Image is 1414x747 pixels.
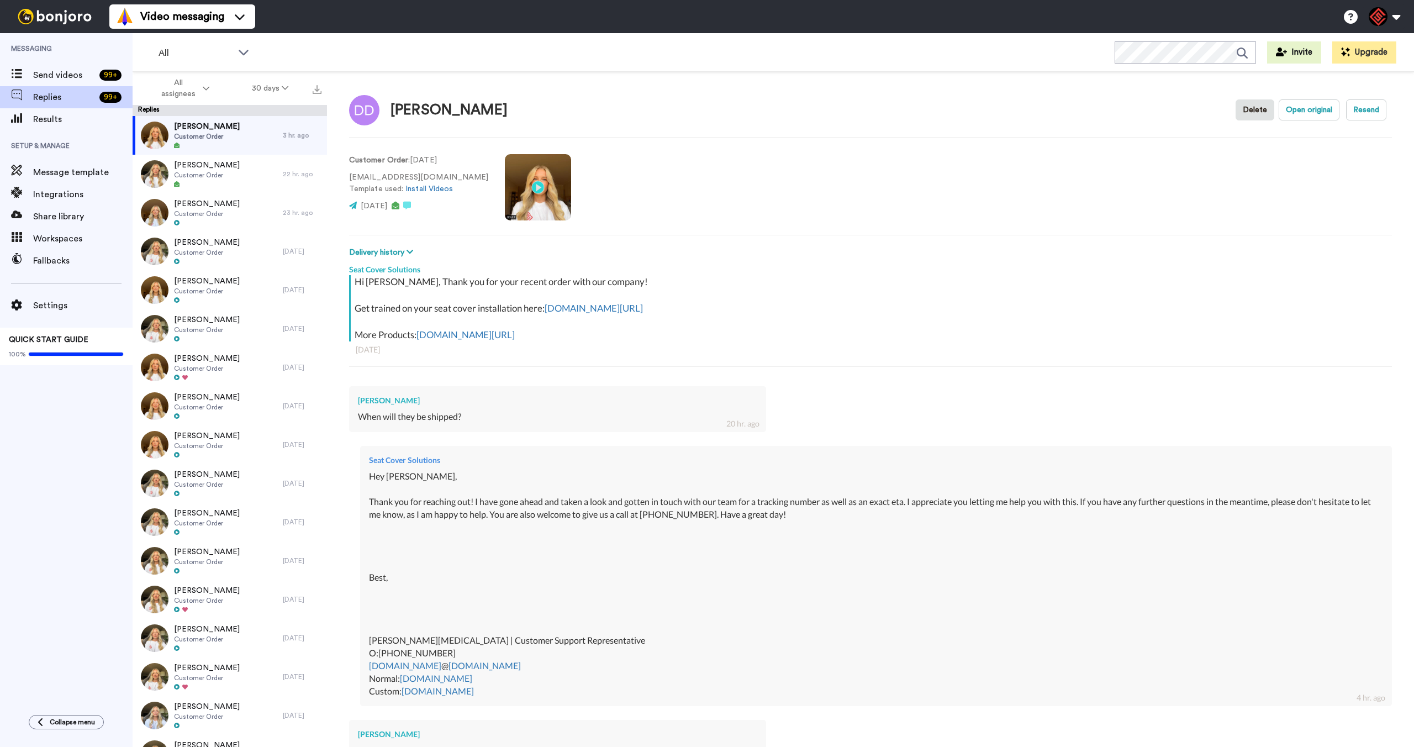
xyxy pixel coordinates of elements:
[174,585,240,596] span: [PERSON_NAME]
[349,246,416,259] button: Delivery history
[133,541,327,580] a: [PERSON_NAME]Customer Order[DATE]
[29,715,104,729] button: Collapse menu
[283,247,321,256] div: [DATE]
[349,156,408,164] strong: Customer Order
[174,624,240,635] span: [PERSON_NAME]
[283,286,321,294] div: [DATE]
[116,8,134,25] img: vm-color.svg
[174,364,240,373] span: Customer Order
[174,480,240,489] span: Customer Order
[174,546,240,557] span: [PERSON_NAME]
[1346,99,1386,120] button: Resend
[726,418,759,429] div: 20 hr. ago
[309,80,325,97] button: Export all results that match these filters now.
[174,508,240,519] span: [PERSON_NAME]
[402,686,474,696] a: [DOMAIN_NAME]
[1279,99,1339,120] button: Open original
[133,464,327,503] a: [PERSON_NAME]Customer Order[DATE]
[369,660,441,671] a: [DOMAIN_NAME]
[349,95,379,125] img: Image of Dillon Dougan
[174,287,240,296] span: Customer Order
[140,9,224,24] span: Video messaging
[141,315,168,343] img: 45efdfc6-45a4-4195-af5c-8697e36e7328-thumb.jpg
[174,469,240,480] span: [PERSON_NAME]
[369,455,1383,466] div: Seat Cover Solutions
[50,718,95,727] span: Collapse menu
[133,425,327,464] a: [PERSON_NAME]Customer Order[DATE]
[283,363,321,372] div: [DATE]
[283,711,321,720] div: [DATE]
[174,276,240,287] span: [PERSON_NAME]
[33,299,133,312] span: Settings
[174,557,240,566] span: Customer Order
[133,116,327,155] a: [PERSON_NAME]Customer Order3 hr. ago
[355,275,1389,341] div: Hi [PERSON_NAME], Thank you for your recent order with our company! Get trained on your seat cove...
[283,324,321,333] div: [DATE]
[141,470,168,497] img: 57033c35-f477-4d20-b3c4-5ab57f04aea0-thumb.jpg
[141,547,168,575] img: d2d49132-2c17-4cbf-92ef-ec7e8ec3791b-thumb.jpg
[369,470,1383,697] div: Hey [PERSON_NAME], Thank you for reaching out! I have gone ahead and taken a look and gotten in t...
[135,73,231,104] button: All assignees
[141,160,168,188] img: abe96a0e-0701-4199-b35c-25b2edef2a1b-thumb.jpg
[33,69,95,82] span: Send videos
[405,185,453,193] a: Install Videos
[174,662,240,674] span: [PERSON_NAME]
[174,314,240,325] span: [PERSON_NAME]
[33,166,133,179] span: Message template
[174,353,240,364] span: [PERSON_NAME]
[159,46,233,60] span: All
[141,122,168,149] img: 171c3108-269d-4a88-9811-3ac281ce9513-thumb.jpg
[141,663,168,691] img: 0db70c1f-9ce0-4807-80f1-5d7cfd762dd6-thumb.jpg
[133,309,327,348] a: [PERSON_NAME]Customer Order[DATE]
[283,208,321,217] div: 23 hr. ago
[1267,41,1321,64] a: Invite
[133,580,327,619] a: [PERSON_NAME]Customer Order[DATE]
[13,9,96,24] img: bj-logo-header-white.svg
[231,78,310,98] button: 30 days
[449,660,521,671] a: [DOMAIN_NAME]
[174,441,240,450] span: Customer Order
[349,172,488,195] p: [EMAIL_ADDRESS][DOMAIN_NAME] Template used:
[174,635,240,644] span: Customer Order
[349,259,1392,275] div: Seat Cover Solutions
[174,392,240,403] span: [PERSON_NAME]
[174,674,240,682] span: Customer Order
[141,238,168,265] img: f02945a6-49d5-42ea-8a8d-5630cad438a4-thumb.jpg
[283,634,321,643] div: [DATE]
[174,430,240,441] span: [PERSON_NAME]
[283,518,321,527] div: [DATE]
[283,440,321,449] div: [DATE]
[283,170,321,178] div: 22 hr. ago
[174,198,240,209] span: [PERSON_NAME]
[545,302,643,314] a: [DOMAIN_NAME][URL]
[141,354,168,381] img: 87e1d350-652f-4df2-b1d8-68fb5c955473-thumb.jpg
[133,193,327,232] a: [PERSON_NAME]Customer Order23 hr. ago
[400,673,472,683] a: [DOMAIN_NAME]
[349,155,488,166] p: : [DATE]
[174,248,240,257] span: Customer Order
[33,232,133,245] span: Workspaces
[361,202,387,210] span: [DATE]
[133,657,327,696] a: [PERSON_NAME]Customer Order[DATE]
[358,729,757,740] div: [PERSON_NAME]
[141,431,168,459] img: 9e1f7d63-418d-424b-9ebe-e75fcc6447aa-thumb.jpg
[33,113,133,126] span: Results
[174,171,240,180] span: Customer Order
[283,479,321,488] div: [DATE]
[141,624,168,652] img: 6f48f6f6-2143-4c3e-82bc-2925ef78c7a5-thumb.jpg
[133,387,327,425] a: [PERSON_NAME]Customer Order[DATE]
[174,325,240,334] span: Customer Order
[33,254,133,267] span: Fallbacks
[174,701,240,712] span: [PERSON_NAME]
[174,519,240,528] span: Customer Order
[416,329,515,340] a: [DOMAIN_NAME][URL]
[156,77,201,99] span: All assignees
[133,232,327,271] a: [PERSON_NAME]Customer Order[DATE]
[141,199,168,227] img: c5eb7191-7710-4fa2-a51a-fff9ad3cc0bb-thumb.jpg
[283,556,321,565] div: [DATE]
[133,348,327,387] a: [PERSON_NAME]Customer Order[DATE]
[133,155,327,193] a: [PERSON_NAME]Customer Order22 hr. ago
[33,188,133,201] span: Integrations
[141,276,168,304] img: 74da99c3-fc6a-4e94-9969-66da947bfb73-thumb.jpg
[33,91,95,104] span: Replies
